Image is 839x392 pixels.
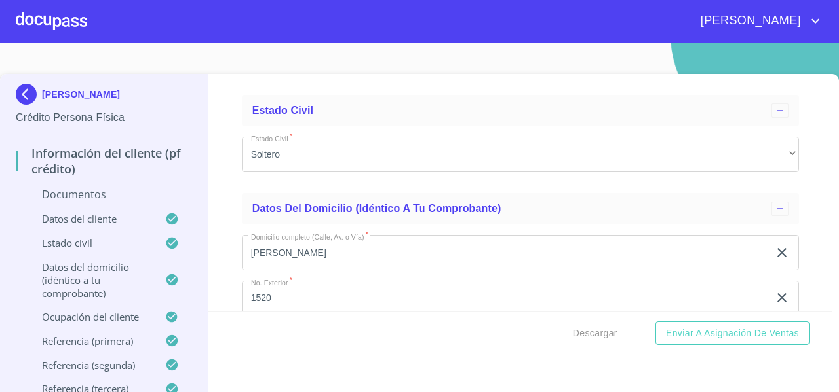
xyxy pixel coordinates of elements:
[16,310,165,323] p: Ocupación del Cliente
[16,84,192,110] div: [PERSON_NAME]
[242,137,799,172] div: Soltero
[42,89,120,99] p: [PERSON_NAME]
[16,260,165,300] p: Datos del domicilio (idéntico a tu comprobante)
[252,203,501,214] span: Datos del domicilio (idéntico a tu comprobante)
[774,290,790,306] button: clear input
[691,10,823,31] button: account of current user
[16,110,192,126] p: Crédito Persona Física
[252,105,313,116] span: Estado Civil
[774,245,790,260] button: clear input
[16,236,165,249] p: Estado Civil
[568,321,623,346] button: Descargar
[691,10,808,31] span: [PERSON_NAME]
[666,325,799,342] span: Enviar a Asignación de Ventas
[16,359,165,372] p: Referencia (segunda)
[16,145,192,177] p: Información del cliente (PF crédito)
[16,84,42,105] img: Docupass spot blue
[242,193,799,224] div: Datos del domicilio (idéntico a tu comprobante)
[16,334,165,347] p: Referencia (primera)
[16,187,192,202] p: Documentos
[655,321,810,346] button: Enviar a Asignación de Ventas
[242,95,799,126] div: Estado Civil
[16,212,165,225] p: Datos del cliente
[573,325,617,342] span: Descargar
